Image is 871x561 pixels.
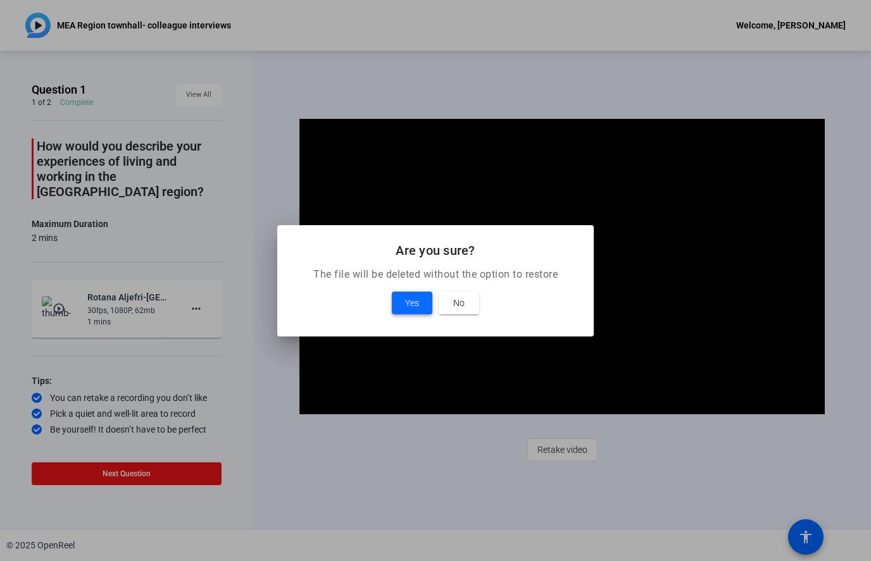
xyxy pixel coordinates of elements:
p: The file will be deleted without the option to restore [292,267,579,282]
h2: Are you sure? [292,240,579,261]
span: Yes [405,295,419,311]
button: Yes [392,292,432,314]
span: No [453,295,465,311]
button: No [439,292,479,314]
